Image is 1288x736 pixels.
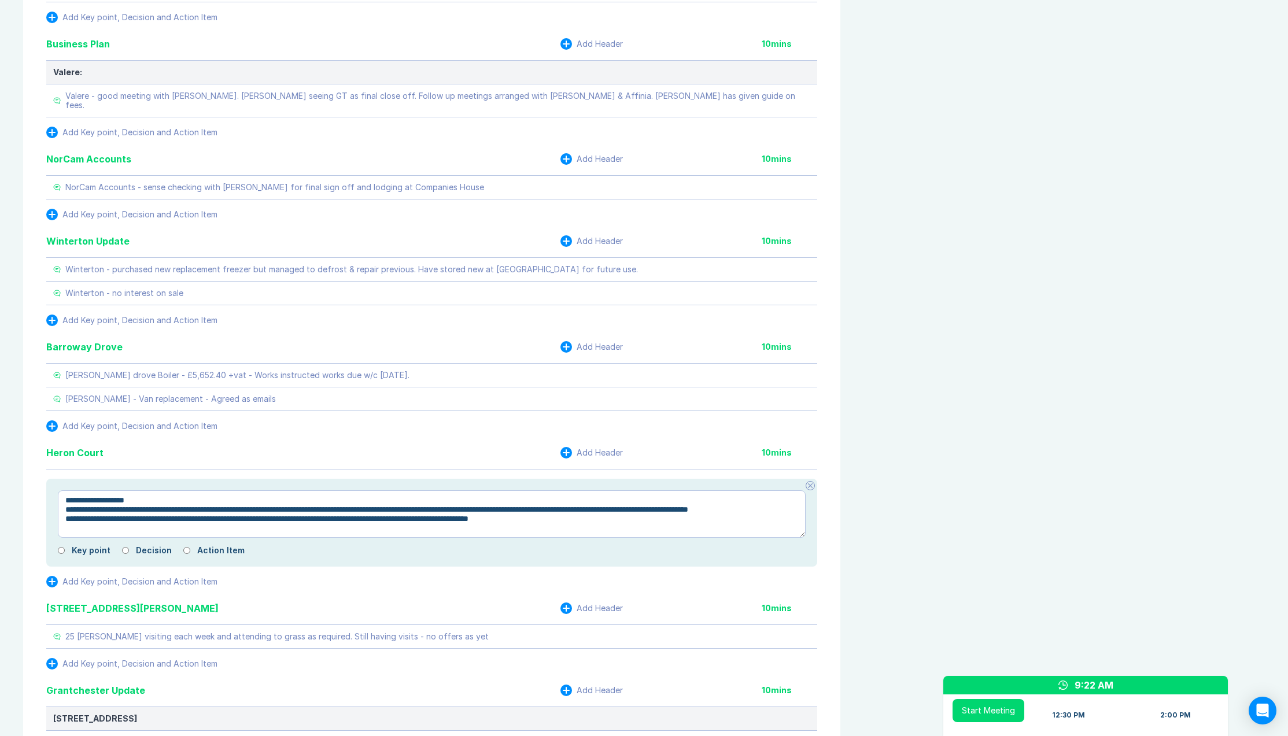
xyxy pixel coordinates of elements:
[62,659,217,668] div: Add Key point, Decision and Action Item
[65,394,276,404] div: [PERSON_NAME] - Van replacement - Agreed as emails
[577,236,623,246] div: Add Header
[65,289,183,298] div: Winterton - no interest on sale
[62,421,217,431] div: Add Key point, Decision and Action Item
[560,447,623,458] button: Add Header
[46,601,219,615] div: [STREET_ADDRESS][PERSON_NAME]
[1075,678,1113,692] div: 9:22 AM
[762,604,817,613] div: 10 mins
[577,448,623,457] div: Add Header
[65,91,810,110] div: Valere - good meeting with [PERSON_NAME]. [PERSON_NAME] seeing GT as final close off. Follow up m...
[1160,711,1191,720] div: 2:00 PM
[53,68,810,77] div: Valere:
[560,38,623,50] button: Add Header
[560,153,623,165] button: Add Header
[65,632,489,641] div: 25 [PERSON_NAME] visiting each week and attending to grass as required. Still having visits - no ...
[46,658,217,670] button: Add Key point, Decision and Action Item
[577,154,623,164] div: Add Header
[46,315,217,326] button: Add Key point, Decision and Action Item
[577,604,623,613] div: Add Header
[577,686,623,695] div: Add Header
[46,127,217,138] button: Add Key point, Decision and Action Item
[62,13,217,22] div: Add Key point, Decision and Action Item
[46,12,217,23] button: Add Key point, Decision and Action Item
[953,699,1024,722] button: Start Meeting
[46,340,123,354] div: Barroway Drove
[46,683,145,697] div: Grantchester Update
[762,154,817,164] div: 10 mins
[46,152,131,166] div: NorCam Accounts
[65,183,484,192] div: NorCam Accounts - sense checking with [PERSON_NAME] for final sign off and lodging at Companies H...
[46,446,104,460] div: Heron Court
[560,235,623,247] button: Add Header
[46,234,130,248] div: Winterton Update
[65,371,409,380] div: [PERSON_NAME] drove Boiler - £5,652.40 +vat - Works instructed works due w/c [DATE].
[762,342,817,352] div: 10 mins
[53,714,810,723] div: [STREET_ADDRESS]
[560,685,623,696] button: Add Header
[197,546,245,555] label: Action Item
[762,39,817,49] div: 10 mins
[46,420,217,432] button: Add Key point, Decision and Action Item
[762,448,817,457] div: 10 mins
[46,576,217,587] button: Add Key point, Decision and Action Item
[62,577,217,586] div: Add Key point, Decision and Action Item
[62,316,217,325] div: Add Key point, Decision and Action Item
[46,209,217,220] button: Add Key point, Decision and Action Item
[72,546,110,555] label: Key point
[762,686,817,695] div: 10 mins
[560,602,623,614] button: Add Header
[65,265,638,274] div: Winterton - purchased new replacement freezer but managed to defrost & repair previous. Have stor...
[762,236,817,246] div: 10 mins
[62,128,217,137] div: Add Key point, Decision and Action Item
[136,546,172,555] label: Decision
[1249,697,1276,724] div: Open Intercom Messenger
[577,342,623,352] div: Add Header
[577,39,623,49] div: Add Header
[560,341,623,353] button: Add Header
[1052,711,1085,720] div: 12:30 PM
[62,210,217,219] div: Add Key point, Decision and Action Item
[46,37,110,51] div: Business Plan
